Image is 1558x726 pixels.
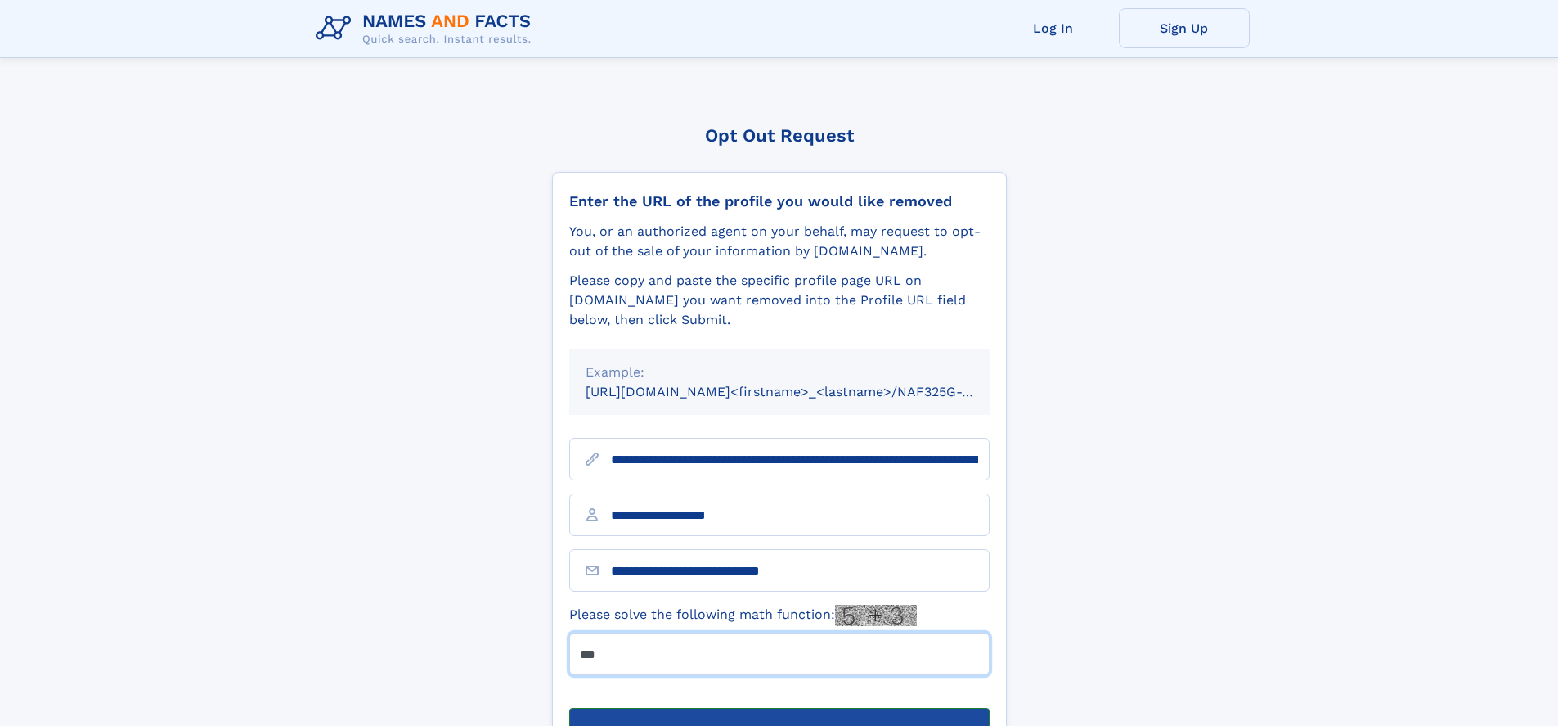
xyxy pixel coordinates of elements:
[552,125,1007,146] div: Opt Out Request
[586,363,973,382] div: Example:
[569,271,990,330] div: Please copy and paste the specific profile page URL on [DOMAIN_NAME] you want removed into the Pr...
[988,8,1119,48] a: Log In
[569,192,990,210] div: Enter the URL of the profile you would like removed
[586,384,1021,399] small: [URL][DOMAIN_NAME]<firstname>_<lastname>/NAF325G-xxxxxxxx
[1119,8,1250,48] a: Sign Up
[309,7,545,51] img: Logo Names and Facts
[569,222,990,261] div: You, or an authorized agent on your behalf, may request to opt-out of the sale of your informatio...
[569,605,917,626] label: Please solve the following math function:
